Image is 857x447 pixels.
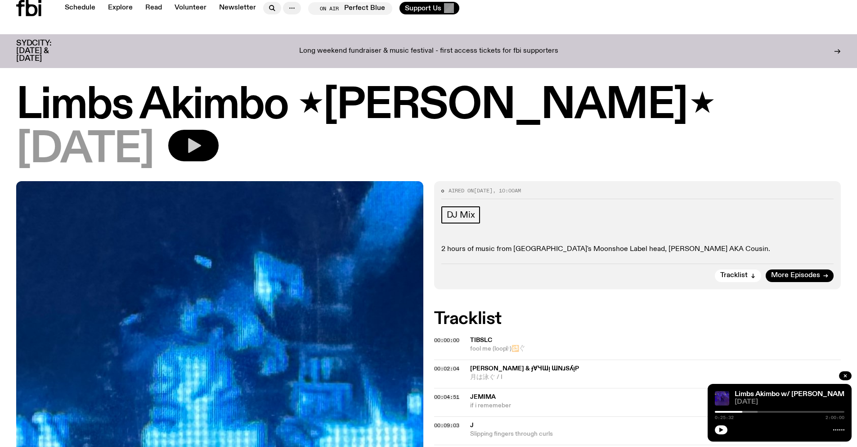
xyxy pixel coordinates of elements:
span: J [470,422,474,429]
a: More Episodes [766,269,834,282]
a: Read [140,2,167,14]
p: 2 hours of music from [GEOGRAPHIC_DATA]'s Moonshoe Label head, [PERSON_NAME] AKA Cousin. [441,245,834,254]
span: , 10:00am [493,187,521,194]
a: Explore [103,2,138,14]
a: DJ Mix [441,206,480,223]
span: 00:04:51 [434,393,459,401]
span: More Episodes [771,272,820,279]
button: 00:00:00 [434,338,459,343]
button: Support Us [399,2,459,14]
span: On Air [320,5,339,11]
h1: Limbs Akimbo ⋆[PERSON_NAME]⋆ [16,86,841,126]
span: tibslc [470,337,492,343]
span: 00:09:03 [434,422,459,429]
span: fool me (loop𝄆)🔂〲 [470,345,841,353]
span: if i rememeber [470,401,841,410]
a: Volunteer [169,2,212,14]
span: Support Us [405,4,441,12]
button: Tracklist [715,269,761,282]
p: Long weekend fundraiser & music festival - first access tickets for fbi supporters [299,47,558,55]
span: Aired on [449,187,474,194]
button: 00:04:51 [434,395,459,400]
button: 00:09:03 [434,423,459,428]
span: 2:00:00 [826,415,844,420]
button: On AirPerfect Blue [308,2,392,15]
span: [DATE] [474,187,493,194]
h2: Tracklist [434,311,841,327]
span: [DATE] [735,399,844,406]
span: Jemima [470,394,496,400]
h3: SYDCITY: [DATE] & [DATE] [16,40,74,63]
span: DJ Mix [447,210,475,220]
button: 00:02:04 [434,366,459,371]
span: 00:02:04 [434,365,459,372]
span: 0:25:32 [715,415,734,420]
span: 月は泳ぐ / I [470,373,841,382]
span: 00:00:00 [434,337,459,344]
a: Schedule [59,2,101,14]
span: Slipping fingers through curls [470,430,763,438]
a: Newsletter [214,2,261,14]
span: [PERSON_NAME] & ɟɐɥɯᴉ ɯnɹsʎᴉp [470,365,579,372]
span: Tracklist [720,272,748,279]
span: [DATE] [16,130,154,170]
a: Limbs Akimbo w/ [PERSON_NAME] [735,391,851,398]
